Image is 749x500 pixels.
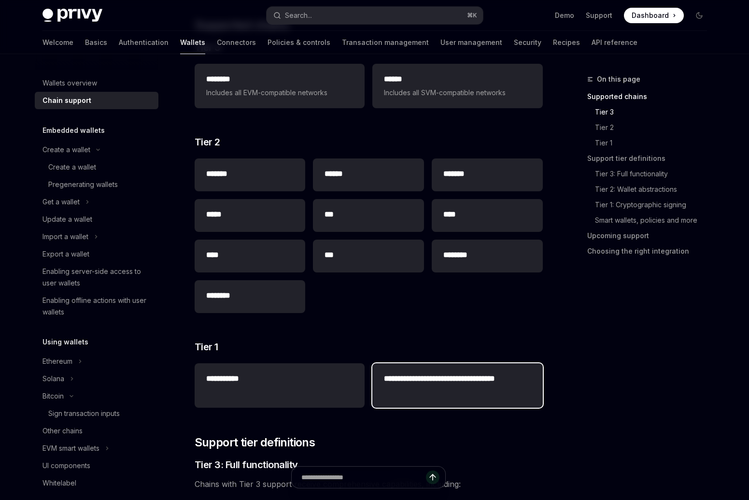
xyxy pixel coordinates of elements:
[35,474,158,492] a: Whitelabel
[85,31,107,54] a: Basics
[587,166,715,182] a: Tier 3: Full functionality
[35,158,158,176] a: Create a wallet
[42,31,73,54] a: Welcome
[35,457,158,474] a: UI components
[35,92,158,109] a: Chain support
[35,245,158,263] a: Export a wallet
[42,356,72,367] div: Ethereum
[42,295,153,318] div: Enabling offline actions with user wallets
[586,11,612,20] a: Support
[624,8,684,23] a: Dashboard
[42,196,80,208] div: Get a wallet
[267,7,483,24] button: Open search
[42,266,153,289] div: Enabling server-side access to user wallets
[587,135,715,151] a: Tier 1
[42,77,97,89] div: Wallets overview
[692,8,707,23] button: Toggle dark mode
[42,248,89,260] div: Export a wallet
[35,263,158,292] a: Enabling server-side access to user wallets
[587,89,715,104] a: Supported chains
[384,87,531,99] span: Includes all SVM-compatible networks
[301,467,426,488] input: Ask a question...
[268,31,330,54] a: Policies & controls
[195,340,218,354] span: Tier 1
[180,31,205,54] a: Wallets
[48,179,118,190] div: Pregenerating wallets
[35,353,158,370] button: Toggle Ethereum section
[35,405,158,422] a: Sign transaction inputs
[195,135,220,149] span: Tier 2
[42,336,88,348] h5: Using wallets
[35,141,158,158] button: Toggle Create a wallet section
[553,31,580,54] a: Recipes
[195,435,315,450] span: Support tier definitions
[42,443,99,454] div: EVM smart wallets
[597,73,640,85] span: On this page
[195,64,365,108] a: **** ***Includes all EVM-compatible networks
[206,87,353,99] span: Includes all EVM-compatible networks
[35,292,158,321] a: Enabling offline actions with user wallets
[592,31,637,54] a: API reference
[42,9,102,22] img: dark logo
[42,231,88,243] div: Import a wallet
[42,373,64,385] div: Solana
[119,31,169,54] a: Authentication
[217,31,256,54] a: Connectors
[42,125,105,136] h5: Embedded wallets
[48,408,120,419] div: Sign transaction inputs
[555,11,574,20] a: Demo
[42,425,83,437] div: Other chains
[587,197,715,213] a: Tier 1: Cryptographic signing
[285,10,312,21] div: Search...
[587,104,715,120] a: Tier 3
[587,120,715,135] a: Tier 2
[632,11,669,20] span: Dashboard
[35,74,158,92] a: Wallets overview
[587,182,715,197] a: Tier 2: Wallet abstractions
[426,471,439,484] button: Send message
[48,161,96,173] div: Create a wallet
[42,144,90,156] div: Create a wallet
[35,440,158,457] button: Toggle EVM smart wallets section
[35,422,158,440] a: Other chains
[42,95,91,106] div: Chain support
[514,31,541,54] a: Security
[35,176,158,193] a: Pregenerating wallets
[42,477,76,489] div: Whitelabel
[35,387,158,405] button: Toggle Bitcoin section
[587,228,715,243] a: Upcoming support
[587,243,715,259] a: Choosing the right integration
[35,211,158,228] a: Update a wallet
[35,228,158,245] button: Toggle Import a wallet section
[195,458,298,471] span: Tier 3: Full functionality
[35,193,158,211] button: Toggle Get a wallet section
[35,370,158,387] button: Toggle Solana section
[342,31,429,54] a: Transaction management
[372,64,542,108] a: **** *Includes all SVM-compatible networks
[42,214,92,225] div: Update a wallet
[587,151,715,166] a: Support tier definitions
[587,213,715,228] a: Smart wallets, policies and more
[467,12,477,19] span: ⌘ K
[440,31,502,54] a: User management
[42,390,64,402] div: Bitcoin
[42,460,90,471] div: UI components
